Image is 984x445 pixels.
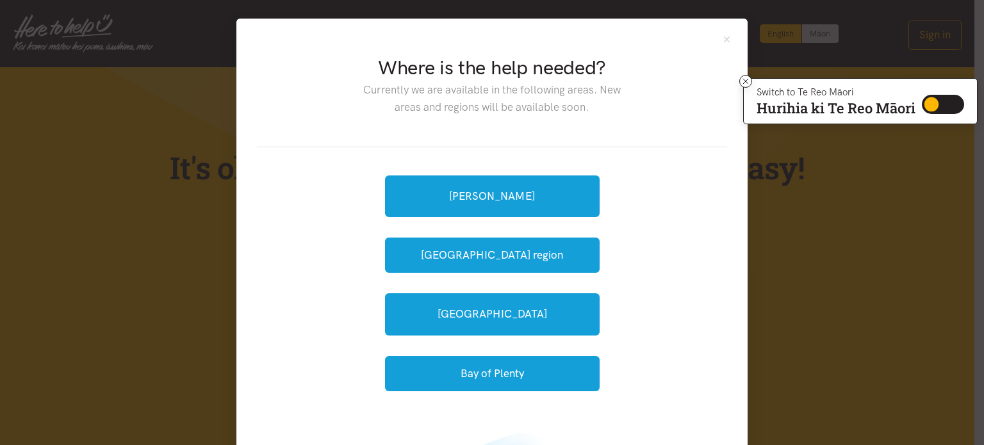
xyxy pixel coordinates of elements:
button: Close [721,34,732,45]
p: Hurihia ki Te Reo Māori [757,102,915,114]
button: [GEOGRAPHIC_DATA] region [385,238,600,273]
button: Bay of Plenty [385,356,600,391]
a: [GEOGRAPHIC_DATA] [385,293,600,335]
a: [PERSON_NAME] [385,175,600,217]
p: Currently we are available in the following areas. New areas and regions will be available soon. [353,81,630,116]
h2: Where is the help needed? [353,54,630,81]
p: Switch to Te Reo Māori [757,88,915,96]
